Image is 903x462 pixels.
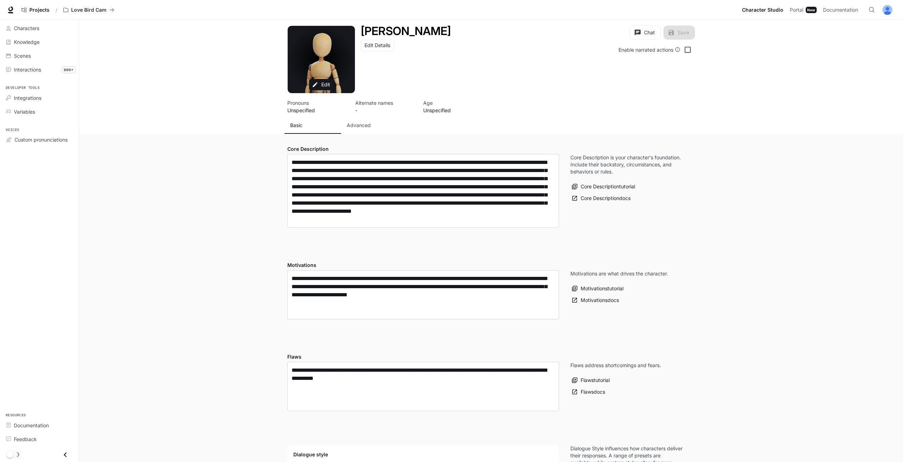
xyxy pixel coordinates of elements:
[18,3,53,17] a: Go to projects
[288,26,355,93] div: Avatar image
[3,92,76,104] a: Integrations
[14,94,41,102] span: Integrations
[287,146,559,153] h4: Core Description
[14,24,39,32] span: Characters
[806,7,817,13] div: New
[570,295,621,306] a: Motivationsdocs
[57,447,73,462] button: Close drawer
[3,133,76,146] a: Custom pronunciations
[287,362,559,411] div: Flaws
[14,52,31,59] span: Scenes
[3,419,76,432] a: Documentation
[790,6,803,15] span: Portal
[309,79,334,91] button: Edit
[882,5,892,15] img: User avatar
[361,40,394,51] button: Edit Details
[355,99,415,114] button: Open character details dialog
[287,99,347,107] p: Pronouns
[29,7,50,13] span: Projects
[570,181,637,193] button: Core Descriptiontutorial
[361,25,451,37] button: Open character details dialog
[3,63,76,76] a: Interactions
[361,24,451,38] h1: [PERSON_NAME]
[347,122,371,129] p: Advanced
[71,7,107,13] p: Love Bird Cam
[3,433,76,445] a: Feedback
[742,6,783,15] span: Character Studio
[570,375,611,386] button: Flawstutorial
[288,26,355,93] button: Open character avatar dialog
[14,422,49,429] span: Documentation
[570,270,668,277] p: Motivations are what drives the character.
[619,46,680,53] div: Enable narrated actions
[60,3,117,17] button: All workspaces
[14,108,35,115] span: Variables
[14,66,41,73] span: Interactions
[287,107,347,114] p: Unspecified
[287,262,559,269] h4: Motivations
[570,386,607,398] a: Flawsdocs
[865,3,879,17] button: Open Command Menu
[287,353,559,360] h4: Flaws
[880,3,895,17] button: User avatar
[355,99,415,107] p: Alternate names
[630,25,661,40] button: Chat
[823,6,858,15] span: Documentation
[355,107,415,114] p: -
[53,6,60,14] div: /
[290,122,303,129] p: Basic
[423,99,483,107] p: Age
[15,136,68,143] span: Custom pronunciations
[3,36,76,48] a: Knowledge
[423,107,483,114] p: Unspecified
[287,154,559,228] div: label
[287,99,347,114] button: Open character details dialog
[787,3,819,17] a: PortalNew
[3,50,76,62] a: Scenes
[3,105,76,118] a: Variables
[61,66,76,73] span: 999+
[570,283,625,295] button: Motivationstutorial
[739,3,786,17] a: Character Studio
[820,3,863,17] a: Documentation
[6,450,13,458] span: Dark mode toggle
[14,38,40,46] span: Knowledge
[293,451,553,458] h4: Dialogue style
[14,435,37,443] span: Feedback
[3,22,76,34] a: Characters
[570,193,632,204] a: Core Descriptiondocs
[570,154,684,175] p: Core Description is your character's foundation. Include their backstory, circumstances, and beha...
[423,99,483,114] button: Open character details dialog
[570,362,661,369] p: Flaws address shortcomings and fears.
